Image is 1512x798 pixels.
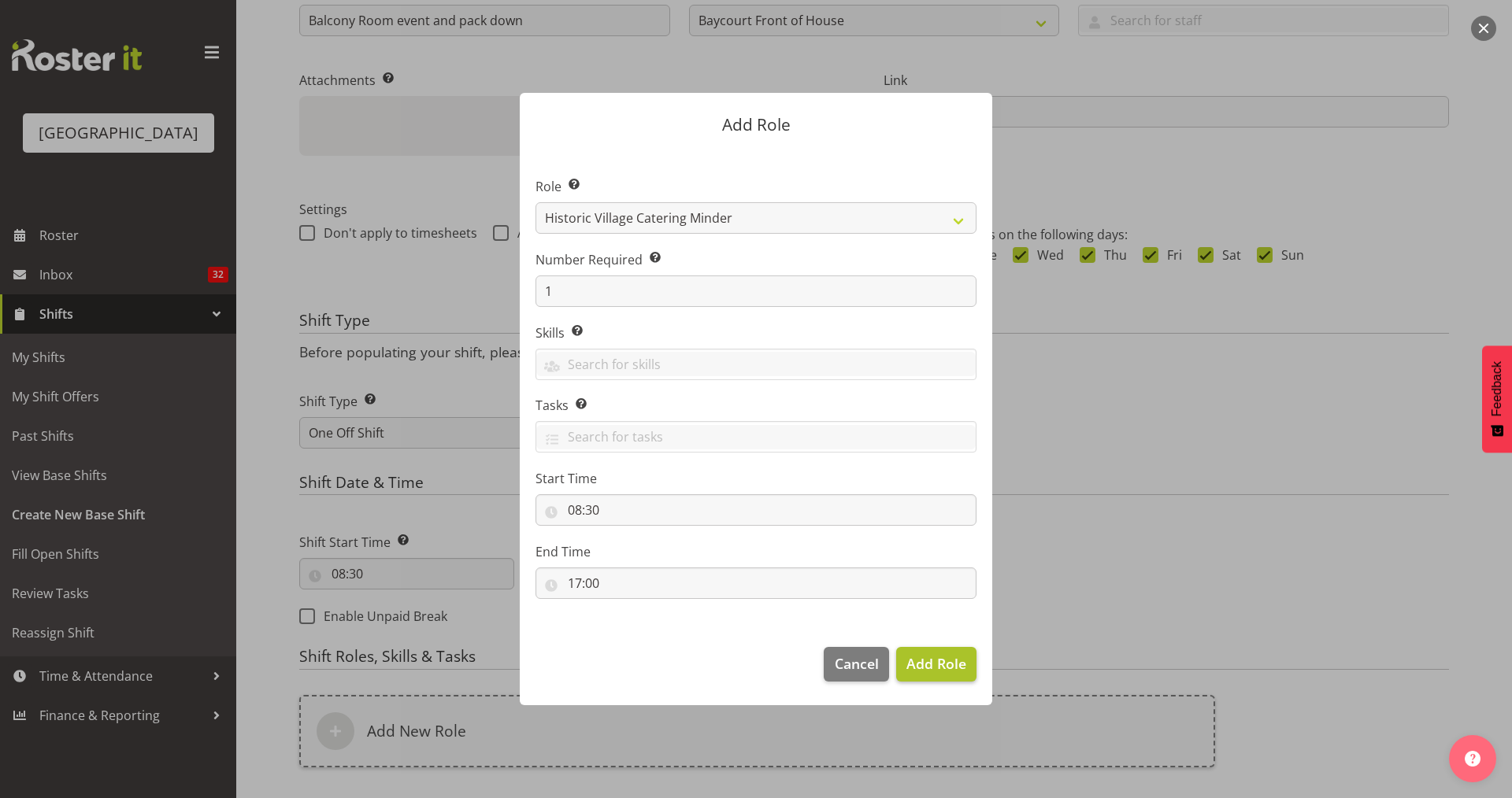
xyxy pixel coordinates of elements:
[535,469,976,488] label: Start Time
[1490,361,1504,416] span: Feedback
[535,116,976,133] p: Add Role
[896,647,976,682] button: Add Role
[536,425,976,449] input: Search for tasks
[535,250,976,269] label: Number Required
[535,567,976,599] input: Click to select...
[535,396,976,415] label: Tasks
[824,647,888,682] button: Cancel
[535,494,976,526] input: Click to select...
[1465,751,1480,767] img: help-xxl-2.png
[535,323,976,342] label: Skills
[906,654,966,673] span: Add Role
[535,542,976,561] label: End Time
[1482,345,1512,453] button: Feedback - Show survey
[835,653,879,674] span: Cancel
[536,352,976,376] input: Search for skills
[535,177,976,196] label: Role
